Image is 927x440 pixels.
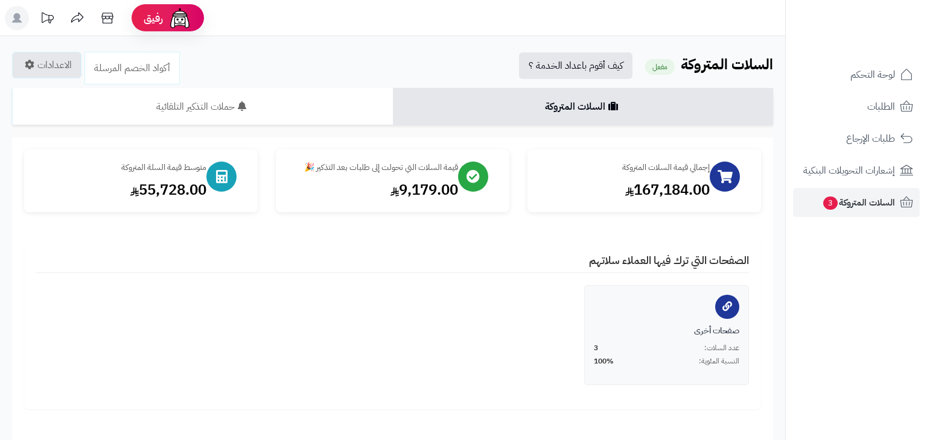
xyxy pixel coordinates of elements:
div: صفحات أخرى [594,325,739,337]
span: طلبات الإرجاع [846,130,895,147]
a: السلات المتروكة [393,88,774,125]
span: عدد السلات: [704,343,739,353]
img: ai-face.png [168,6,192,30]
a: لوحة التحكم [793,60,920,89]
a: الطلبات [793,92,920,121]
a: الاعدادات [12,52,81,78]
a: أكواد الخصم المرسلة [84,52,180,84]
span: إشعارات التحويلات البنكية [803,162,895,179]
h4: الصفحات التي ترك فيها العملاء سلاتهم [36,254,749,273]
a: كيف أقوم باعداد الخدمة ؟ [519,52,632,79]
a: السلات المتروكة3 [793,188,920,217]
b: السلات المتروكة [681,54,773,75]
span: 100% [594,356,614,366]
span: الطلبات [867,98,895,115]
div: إجمالي قيمة السلات المتروكة [540,162,710,174]
span: السلات المتروكة [822,194,895,211]
span: رفيق [144,11,163,25]
a: طلبات الإرجاع [793,124,920,153]
div: 9,179.00 [288,180,458,200]
a: إشعارات التحويلات البنكية [793,156,920,185]
a: حملات التذكير التلقائية [12,88,393,125]
div: 167,184.00 [540,180,710,200]
span: 3 [594,343,598,353]
div: قيمة السلات التي تحولت إلى طلبات بعد التذكير 🎉 [288,162,458,174]
small: مفعل [645,59,675,75]
span: 3 [823,196,838,210]
div: 55,728.00 [36,180,206,200]
span: النسبة المئوية: [699,356,739,366]
span: لوحة التحكم [850,66,895,83]
div: متوسط قيمة السلة المتروكة [36,162,206,174]
a: تحديثات المنصة [32,6,62,33]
